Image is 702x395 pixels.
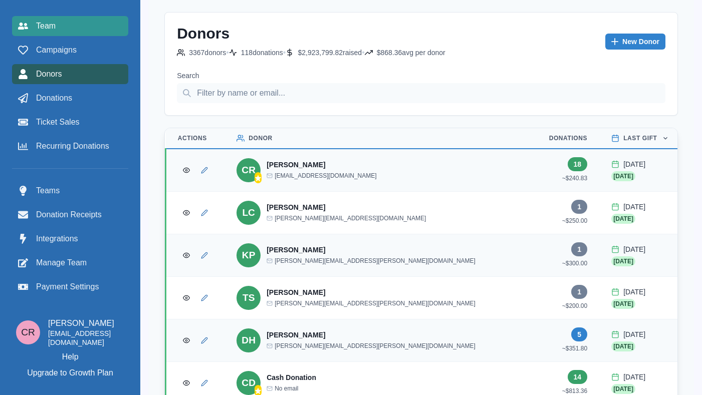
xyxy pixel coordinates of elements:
p: • [283,47,286,59]
a: Team [12,16,128,36]
p: [PERSON_NAME] [267,160,325,170]
span: 1 [571,200,587,214]
button: Edit Donor [196,205,212,221]
button: View Donor [178,375,194,391]
label: Search [177,71,659,81]
a: Manage Team [12,253,128,273]
p: [PERSON_NAME][EMAIL_ADDRESS][PERSON_NAME][DOMAIN_NAME] [275,256,476,266]
a: Campaigns [12,40,128,60]
span: 1 [571,242,587,256]
h2: Donors [177,25,229,43]
p: ~ $351.80 [562,343,587,353]
span: 18 [568,157,588,171]
button: Edit Donor [196,247,212,263]
span: [DATE] [611,341,635,351]
input: Filter by name or email... [177,83,665,103]
span: Donation Receipts [36,209,102,221]
p: [DATE] [623,244,645,254]
a: Recurring Donations [12,136,128,156]
p: ~ $250.00 [562,216,587,226]
div: Thomas Sitz [243,293,255,302]
p: • [362,47,365,59]
a: New Donor [605,34,665,50]
p: [PERSON_NAME] [267,245,325,255]
button: View Donor [178,205,194,221]
button: Edit Donor [196,290,212,306]
span: [DATE] [611,299,635,309]
a: Teams [12,181,128,201]
p: [PERSON_NAME][EMAIL_ADDRESS][DOMAIN_NAME] [275,213,426,223]
span: [DATE] [611,384,635,394]
p: Cash Donation [267,372,316,382]
p: [DATE] [623,159,645,169]
span: [DATE] [611,171,635,181]
button: View Donor [178,247,194,263]
span: Teams [36,185,60,197]
span: 5 [571,327,587,341]
p: [PERSON_NAME] [48,317,124,329]
p: ~ $240.83 [562,173,587,183]
div: Kevin Mc Parlan [242,250,256,260]
button: Edit Donor [196,332,212,348]
p: 3367 donor s [189,48,226,58]
p: [DATE] [623,202,645,212]
p: [EMAIL_ADDRESS][DOMAIN_NAME] [48,329,124,347]
p: Last Gift [623,134,657,142]
div: Connor Reaumond [242,165,256,175]
p: Actions [178,134,213,142]
a: Help [62,351,79,363]
span: Team [36,20,56,32]
a: Integrations [12,229,128,249]
p: [PERSON_NAME][EMAIL_ADDRESS][PERSON_NAME][DOMAIN_NAME] [275,341,476,351]
p: $868.36 avg per donor [377,48,445,58]
button: Edit Donor [196,162,212,178]
p: [DATE] [623,287,645,297]
p: Donations [549,134,588,142]
span: Payment Settings [36,281,99,293]
span: Integrations [36,233,78,245]
p: [PERSON_NAME] [267,287,325,297]
a: Donations [12,88,128,108]
p: ~ $200.00 [562,301,587,311]
span: [DATE] [611,256,635,266]
p: 118 donation s [241,48,283,58]
p: • [226,47,229,59]
div: Daniel Heckman [242,335,256,345]
button: Edit Donor [196,375,212,391]
p: [DATE] [623,329,645,339]
button: View Donor [178,332,194,348]
a: Donation Receipts [12,205,128,225]
span: Campaigns [36,44,77,56]
span: [DATE] [611,214,635,224]
p: [PERSON_NAME][EMAIL_ADDRESS][PERSON_NAME][DOMAIN_NAME] [275,298,476,308]
p: $2,923,799.82 raised [298,48,362,58]
span: Donors [36,68,62,80]
button: View Donor [178,162,194,178]
div: Lilly Charlson [242,208,255,217]
p: ~ $300.00 [562,258,587,268]
p: Upgrade to Growth Plan [27,367,113,379]
span: 1 [571,285,587,299]
p: [EMAIL_ADDRESS][DOMAIN_NAME] [275,171,376,181]
p: [PERSON_NAME] [267,202,325,212]
div: Connor Reaumond [21,327,35,337]
div: Cash Donation [242,378,256,387]
a: Payment Settings [12,277,128,297]
span: Recurring Donations [36,140,109,152]
p: Donor [249,134,273,142]
span: Ticket Sales [36,116,80,128]
p: [DATE] [623,372,645,382]
span: Donations [36,92,72,104]
p: [PERSON_NAME] [267,330,325,340]
a: Ticket Sales [12,112,128,132]
button: View Donor [178,290,194,306]
span: Manage Team [36,257,87,269]
span: 14 [568,370,588,384]
a: Donors [12,64,128,84]
p: No email [275,383,298,393]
